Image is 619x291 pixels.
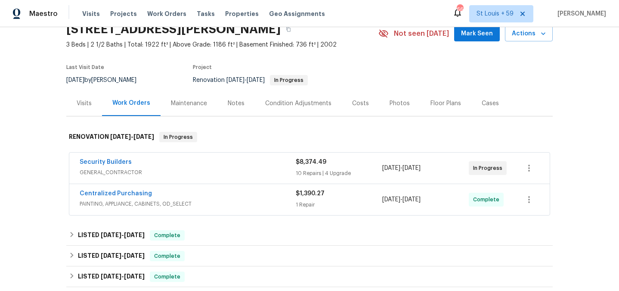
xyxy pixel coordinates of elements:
span: In Progress [271,78,307,83]
span: [DATE] [101,253,121,259]
span: [DATE] [402,165,421,171]
span: [DATE] [382,197,400,203]
span: Project [193,65,212,70]
div: Work Orders [112,99,150,107]
span: - [226,77,265,83]
span: [DATE] [124,273,145,279]
div: LISTED [DATE]-[DATE]Complete [66,246,553,266]
span: GENERAL_CONTRACTOR [80,168,296,177]
span: [DATE] [402,197,421,203]
h6: LISTED [78,272,145,282]
button: Copy Address [281,22,296,37]
span: Complete [151,231,184,240]
span: - [382,164,421,172]
span: [PERSON_NAME] [554,9,606,18]
div: 1 Repair [296,200,382,209]
div: Floor Plans [430,99,461,108]
span: Not seen [DATE] [394,29,449,38]
span: 3 Beds | 2 1/2 Baths | Total: 1922 ft² | Above Grade: 1186 ft² | Basement Finished: 736 ft² | 2002 [66,41,378,49]
div: Notes [228,99,245,108]
span: $1,390.27 [296,191,325,197]
span: Visits [82,9,100,18]
span: Projects [110,9,137,18]
div: LISTED [DATE]-[DATE]Complete [66,266,553,287]
span: - [382,195,421,204]
span: Maestro [29,9,58,18]
h2: [STREET_ADDRESS][PERSON_NAME] [66,25,281,34]
span: - [101,232,145,238]
h6: LISTED [78,230,145,241]
span: [DATE] [247,77,265,83]
div: Maintenance [171,99,207,108]
span: In Progress [160,133,196,141]
div: RENOVATION [DATE]-[DATE]In Progress [66,123,553,151]
span: Complete [151,252,184,260]
span: Actions [512,28,546,39]
a: Security Builders [80,159,132,165]
span: Complete [473,195,503,204]
div: Visits [77,99,92,108]
span: Work Orders [147,9,186,18]
span: Mark Seen [461,28,493,39]
div: 665 [457,5,463,14]
span: [DATE] [101,232,121,238]
span: Complete [151,272,184,281]
div: Costs [352,99,369,108]
a: Centralized Purchasing [80,191,152,197]
button: Actions [505,26,553,42]
span: - [110,134,154,140]
div: 10 Repairs | 4 Upgrade [296,169,382,178]
div: Cases [482,99,499,108]
span: Last Visit Date [66,65,104,70]
h6: LISTED [78,251,145,261]
span: [DATE] [124,232,145,238]
span: [DATE] [124,253,145,259]
div: Photos [390,99,410,108]
span: Properties [225,9,259,18]
div: by [PERSON_NAME] [66,75,147,85]
span: [DATE] [133,134,154,140]
span: Geo Assignments [269,9,325,18]
span: - [101,253,145,259]
span: $8,374.49 [296,159,326,165]
div: LISTED [DATE]-[DATE]Complete [66,225,553,246]
span: [DATE] [110,134,131,140]
span: [DATE] [382,165,400,171]
div: Condition Adjustments [265,99,331,108]
span: - [101,273,145,279]
span: Tasks [197,11,215,17]
span: Renovation [193,77,308,83]
button: Mark Seen [454,26,500,42]
span: St Louis + 59 [477,9,514,18]
span: [DATE] [101,273,121,279]
span: [DATE] [66,77,84,83]
h6: RENOVATION [69,132,154,142]
span: [DATE] [226,77,245,83]
span: In Progress [473,164,506,172]
span: PAINTING, APPLIANCE, CABINETS, OD_SELECT [80,200,296,208]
